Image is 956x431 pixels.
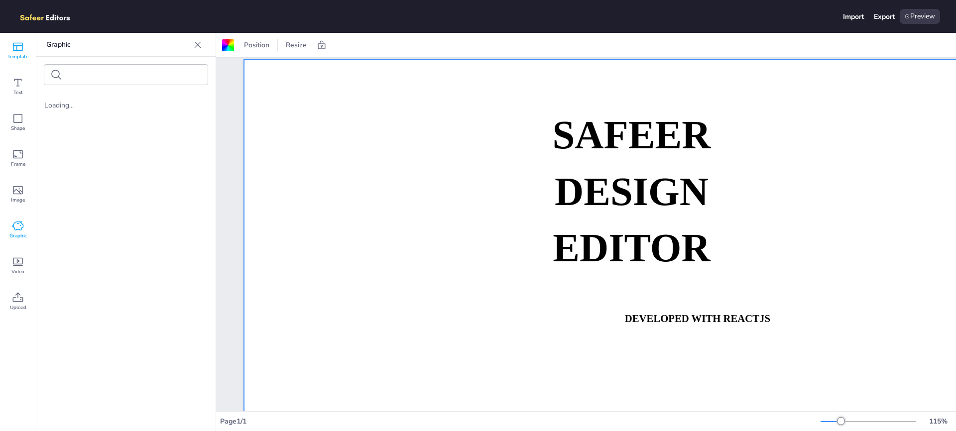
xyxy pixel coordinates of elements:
[16,9,85,24] img: logo.png
[9,232,27,240] span: Graphic
[13,89,23,97] span: Text
[220,417,821,426] div: Page 1 / 1
[874,12,895,21] div: Export
[11,268,24,276] span: Video
[900,9,940,24] div: Preview
[284,40,309,50] span: Resize
[11,196,25,204] span: Image
[11,160,25,168] span: Frame
[553,169,710,269] span: DESIGN EDITOR
[11,124,25,132] span: Shape
[625,313,770,324] strong: DEVELOPED WITH REACTJS
[44,101,208,110] div: Loading...
[242,40,271,50] span: Position
[553,113,711,157] span: SAFEER
[926,417,950,426] div: 115 %
[46,33,190,57] p: Graphic
[10,304,26,312] span: Upload
[7,53,28,61] span: Template
[843,12,864,21] div: Import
